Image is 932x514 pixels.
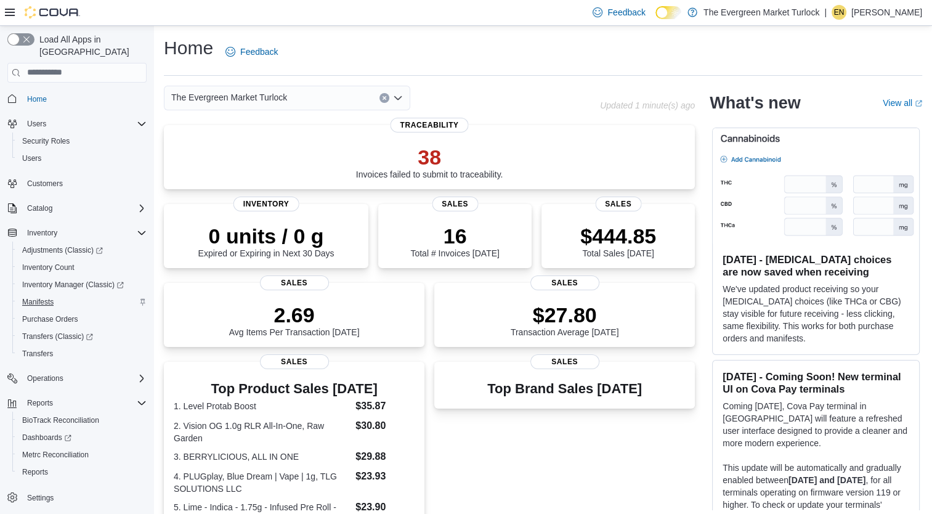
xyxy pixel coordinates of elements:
div: Edgar Navarrete [832,5,846,20]
p: We've updated product receiving so your [MEDICAL_DATA] choices (like THCa or CBG) stay visible fo... [723,283,909,345]
a: Users [17,151,46,166]
a: Security Roles [17,134,75,149]
a: Dashboards [12,429,152,446]
dd: $35.87 [355,399,415,414]
button: Reports [22,396,58,410]
button: Inventory Count [12,259,152,276]
span: Sales [432,197,478,211]
p: [PERSON_NAME] [851,5,922,20]
div: Invoices failed to submit to traceability. [356,145,503,179]
span: Inventory Manager (Classic) [22,280,124,290]
a: Inventory Manager (Classic) [17,277,129,292]
a: BioTrack Reconciliation [17,413,104,428]
a: Manifests [17,295,59,309]
span: Feedback [607,6,645,18]
span: Feedback [240,46,278,58]
button: Reports [12,463,152,481]
span: Reports [27,398,53,408]
button: Home [2,90,152,108]
span: Operations [27,373,63,383]
div: Transaction Average [DATE] [511,303,619,337]
div: Total Sales [DATE] [580,224,656,258]
strong: [DATE] and [DATE] [788,475,865,485]
a: Purchase Orders [17,312,83,327]
input: Dark Mode [655,6,681,19]
p: $444.85 [580,224,656,248]
button: Purchase Orders [12,311,152,328]
p: 0 units / 0 g [198,224,334,248]
button: Operations [2,370,152,387]
a: Home [22,92,52,107]
a: Inventory Manager (Classic) [12,276,152,293]
span: Transfers [22,349,53,359]
span: Catalog [27,203,52,213]
span: Reports [22,467,48,477]
button: Inventory [2,224,152,242]
span: Dark Mode [655,19,656,20]
a: Metrc Reconciliation [17,447,94,462]
span: Purchase Orders [22,314,78,324]
span: Settings [27,493,54,503]
p: The Evergreen Market Turlock [703,5,819,20]
button: Open list of options [393,93,403,103]
span: Catalog [22,201,147,216]
span: Load All Apps in [GEOGRAPHIC_DATA] [34,33,147,58]
button: Operations [22,371,68,386]
span: Transfers (Classic) [17,329,147,344]
span: Inventory [233,197,299,211]
p: Updated 1 minute(s) ago [600,100,695,110]
h3: [DATE] - [MEDICAL_DATA] choices are now saved when receiving [723,253,909,278]
div: Total # Invoices [DATE] [410,224,499,258]
button: Customers [2,174,152,192]
p: | [824,5,827,20]
a: Adjustments (Classic) [12,242,152,259]
button: Reports [2,394,152,412]
p: 16 [410,224,499,248]
a: Feedback [221,39,283,64]
a: Adjustments (Classic) [17,243,108,258]
dd: $23.93 [355,469,415,484]
h2: What's new [710,93,800,113]
h3: Top Product Sales [DATE] [174,381,415,396]
span: Sales [530,354,599,369]
div: Avg Items Per Transaction [DATE] [229,303,360,337]
dt: 3. BERRYLICIOUS, ALL IN ONE [174,451,351,463]
p: 2.69 [229,303,360,327]
a: Dashboards [17,430,76,445]
dt: 2. Vision OG 1.0g RLR All-In-One, Raw Garden [174,420,351,444]
span: Home [27,94,47,104]
h3: [DATE] - Coming Soon! New terminal UI on Cova Pay terminals [723,370,909,395]
p: 38 [356,145,503,169]
button: Users [12,150,152,167]
span: Metrc Reconciliation [17,447,147,462]
span: Users [27,119,46,129]
span: Sales [260,275,329,290]
button: Inventory [22,226,62,240]
button: Clear input [379,93,389,103]
button: Users [2,115,152,133]
span: Settings [22,489,147,505]
p: $27.80 [511,303,619,327]
button: Catalog [22,201,57,216]
span: Dashboards [22,433,71,443]
span: Purchase Orders [17,312,147,327]
span: Adjustments (Classic) [17,243,147,258]
dd: $29.88 [355,449,415,464]
dt: 4. PLUGplay, Blue Dream | Vape | 1g, TLG SOLUTIONS LLC [174,470,351,495]
span: Reports [22,396,147,410]
a: Reports [17,465,53,479]
span: Inventory [22,226,147,240]
span: Traceability [391,118,469,133]
a: Transfers [17,346,58,361]
span: BioTrack Reconciliation [22,415,99,425]
span: Manifests [17,295,147,309]
span: Customers [22,176,147,191]
svg: External link [915,100,922,107]
span: Transfers [17,346,147,361]
span: Users [22,153,41,163]
span: Customers [27,179,63,189]
a: Customers [22,176,68,191]
span: Metrc Reconciliation [22,450,89,460]
a: Transfers (Classic) [12,328,152,345]
h1: Home [164,36,213,60]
